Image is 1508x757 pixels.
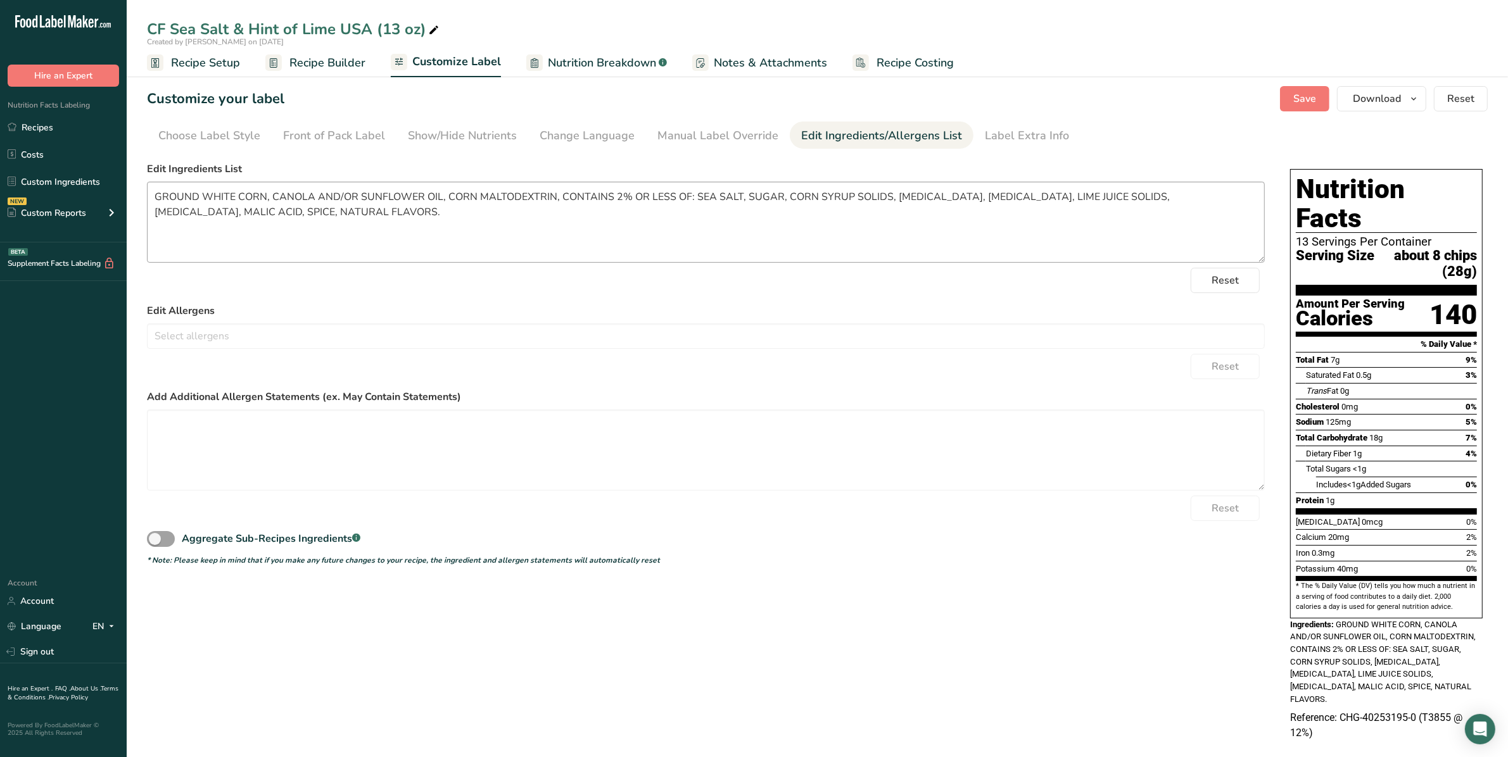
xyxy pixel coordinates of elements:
[391,47,501,78] a: Customize Label
[8,248,28,256] div: BETA
[1293,91,1316,106] span: Save
[1326,417,1351,427] span: 125mg
[1306,449,1351,458] span: Dietary Fiber
[714,54,827,72] span: Notes & Attachments
[1328,532,1349,542] span: 20mg
[1353,464,1366,473] span: <1g
[1466,480,1477,489] span: 0%
[1306,386,1327,396] i: Trans
[1296,496,1324,505] span: Protein
[8,206,86,220] div: Custom Reports
[70,684,101,693] a: About Us .
[1296,248,1374,279] span: Serving Size
[540,127,635,144] div: Change Language
[1290,620,1334,629] span: Ingredients:
[158,127,260,144] div: Choose Label Style
[1296,517,1360,527] span: [MEDICAL_DATA]
[1296,235,1477,248] div: 13 Servings Per Container
[1353,91,1401,106] span: Download
[1296,402,1340,411] span: Cholesterol
[8,615,61,637] a: Language
[1429,298,1477,332] div: 140
[147,555,660,565] i: * Note: Please keep in mind that if you make any future changes to your recipe, the ingredient an...
[147,18,441,41] div: CF Sea Salt & Hint of Lime USA (13 oz)
[1466,548,1477,558] span: 2%
[49,693,88,702] a: Privacy Policy
[526,49,667,77] a: Nutrition Breakdown
[1280,86,1329,111] button: Save
[1296,417,1324,427] span: Sodium
[1296,337,1477,352] section: % Daily Value *
[8,197,27,205] div: NEW
[1466,433,1477,442] span: 7%
[548,54,656,72] span: Nutrition Breakdown
[283,127,385,144] div: Front of Pack Label
[8,684,53,693] a: Hire an Expert .
[877,54,954,72] span: Recipe Costing
[1331,355,1340,365] span: 7g
[171,54,240,72] span: Recipe Setup
[289,54,365,72] span: Recipe Builder
[1341,402,1358,411] span: 0mg
[1191,268,1260,293] button: Reset
[1356,370,1371,380] span: 0.5g
[1212,501,1239,516] span: Reset
[8,65,119,87] button: Hire an Expert
[1326,496,1334,505] span: 1g
[1374,248,1477,279] span: about 8 chips (28g)
[1465,714,1495,744] div: Open Intercom Messenger
[147,389,1265,404] label: Add Additional Allergen Statements (ex. May Contain Statements)
[1337,86,1426,111] button: Download
[1434,86,1488,111] button: Reset
[1296,355,1329,365] span: Total Fat
[147,89,284,109] h1: Customize your label
[148,326,1264,346] input: Select allergens
[1306,464,1351,473] span: Total Sugars
[147,37,284,47] span: Created by [PERSON_NAME] on [DATE]
[1466,402,1477,411] span: 0%
[1466,517,1477,527] span: 0%
[1296,532,1326,542] span: Calcium
[1466,449,1477,458] span: 4%
[1340,386,1349,396] span: 0g
[182,531,360,546] div: Aggregate Sub-Recipes Ingredients
[801,127,962,144] div: Edit Ingredients/Allergens List
[147,49,240,77] a: Recipe Setup
[1212,273,1239,288] span: Reset
[1316,480,1411,489] span: Includes Added Sugars
[1362,517,1383,527] span: 0mcg
[1353,449,1362,458] span: 1g
[852,49,954,77] a: Recipe Costing
[1347,480,1360,489] span: <1g
[1290,620,1476,704] span: GROUND WHITE CORN, CANOLA AND/OR SUNFLOWER OIL, CORN MALTODEXTRIN, CONTAINS 2% OR LESS OF: SEA SA...
[8,722,119,737] div: Powered By FoodLabelMaker © 2025 All Rights Reserved
[1191,354,1260,379] button: Reset
[1312,548,1334,558] span: 0.3mg
[1296,310,1405,328] div: Calories
[1191,496,1260,521] button: Reset
[1466,564,1477,573] span: 0%
[1306,370,1354,380] span: Saturated Fat
[657,127,778,144] div: Manual Label Override
[1212,359,1239,374] span: Reset
[1466,532,1477,542] span: 2%
[1466,417,1477,427] span: 5%
[1369,433,1383,442] span: 18g
[1447,91,1474,106] span: Reset
[1466,355,1477,365] span: 9%
[1306,386,1338,396] span: Fat
[265,49,365,77] a: Recipe Builder
[1296,564,1335,573] span: Potassium
[1296,175,1477,233] h1: Nutrition Facts
[8,684,118,702] a: Terms & Conditions .
[412,53,501,70] span: Customize Label
[1296,581,1477,612] section: * The % Daily Value (DV) tells you how much a nutrient in a serving of food contributes to a dail...
[692,49,827,77] a: Notes & Attachments
[1296,298,1405,310] div: Amount Per Serving
[408,127,517,144] div: Show/Hide Nutrients
[147,303,1265,318] label: Edit Allergens
[985,127,1069,144] div: Label Extra Info
[92,619,119,634] div: EN
[147,161,1265,177] label: Edit Ingredients List
[1290,710,1483,741] p: Reference: CHG-40253195-0 (T3855 @ 12%)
